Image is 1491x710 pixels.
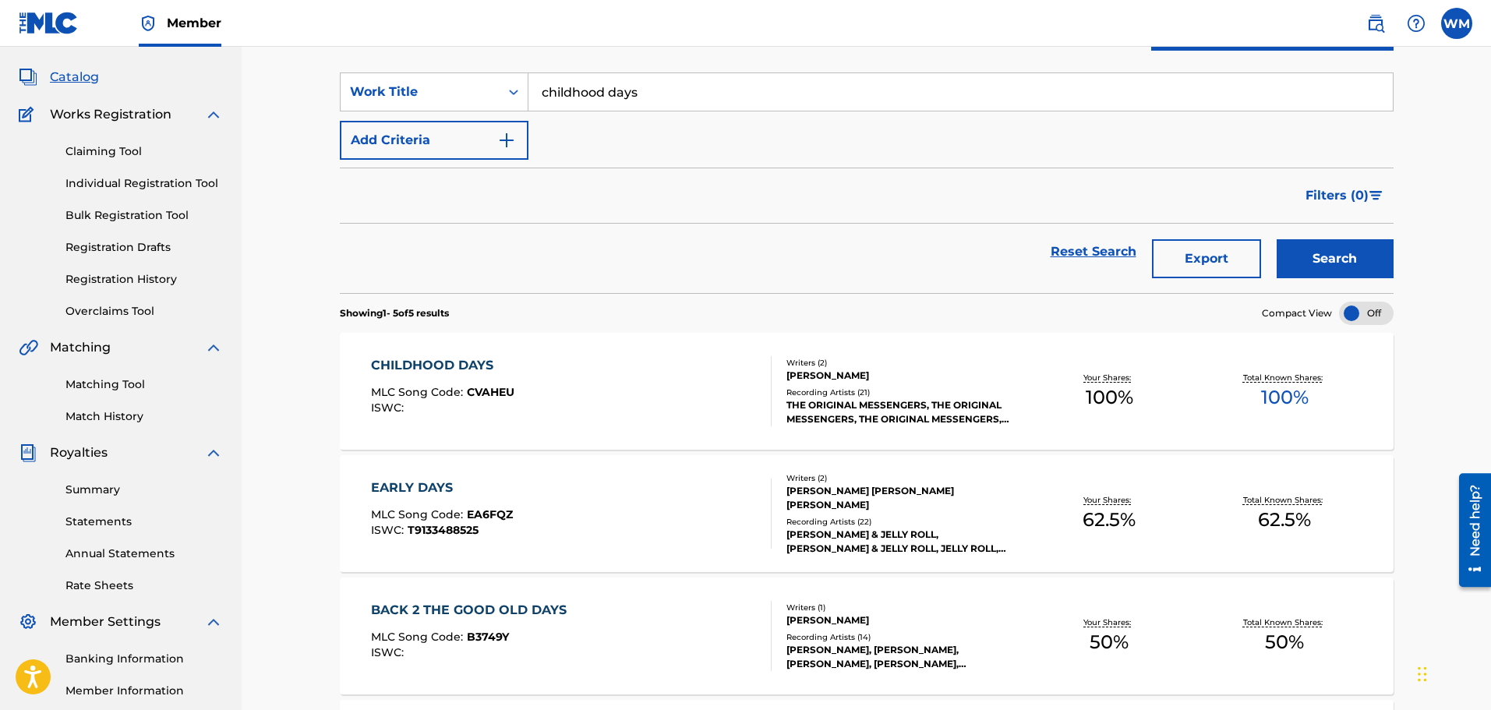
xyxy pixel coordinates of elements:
span: T9133488525 [408,523,479,537]
span: Matching [50,338,111,357]
div: Drag [1418,651,1427,698]
img: expand [204,105,223,124]
a: Bulk Registration Tool [65,207,223,224]
p: Total Known Shares: [1243,616,1327,628]
img: Royalties [19,443,37,462]
a: CHILDHOOD DAYSMLC Song Code:CVAHEUISWC:Writers (2)[PERSON_NAME]Recording Artists (21)THE ORIGINAL... [340,333,1394,450]
a: EARLY DAYSMLC Song Code:EA6FQZISWC:T9133488525Writers (2)[PERSON_NAME] [PERSON_NAME] [PERSON_NAME... [340,455,1394,572]
p: Showing 1 - 5 of 5 results [340,306,449,320]
div: [PERSON_NAME], [PERSON_NAME], [PERSON_NAME], [PERSON_NAME], [PERSON_NAME] [786,643,1022,671]
div: BACK 2 THE GOOD OLD DAYS [371,601,574,620]
img: Catalog [19,68,37,87]
img: expand [204,443,223,462]
iframe: Resource Center [1447,467,1491,592]
span: 50 % [1265,628,1304,656]
a: Registration Drafts [65,239,223,256]
span: CVAHEU [467,385,514,399]
img: help [1407,14,1426,33]
div: Recording Artists ( 22 ) [786,516,1022,528]
a: BACK 2 THE GOOD OLD DAYSMLC Song Code:B3749YISWC:Writers (1)[PERSON_NAME]Recording Artists (14)[P... [340,578,1394,694]
a: Registration History [65,271,223,288]
img: Works Registration [19,105,39,124]
span: ISWC : [371,645,408,659]
div: Recording Artists ( 14 ) [786,631,1022,643]
a: CatalogCatalog [19,68,99,87]
button: Filters (0) [1296,176,1394,215]
a: Overclaims Tool [65,303,223,320]
a: Statements [65,514,223,530]
img: MLC Logo [19,12,79,34]
a: Rate Sheets [65,578,223,594]
span: Compact View [1262,306,1332,320]
span: ISWC : [371,401,408,415]
div: Writers ( 2 ) [786,472,1022,484]
img: expand [204,338,223,357]
form: Search Form [340,72,1394,293]
a: Banking Information [65,651,223,667]
iframe: Chat Widget [1413,635,1491,710]
a: Claiming Tool [65,143,223,160]
p: Your Shares: [1083,616,1135,628]
div: Help [1401,8,1432,39]
img: Top Rightsholder [139,14,157,33]
p: Your Shares: [1083,494,1135,506]
span: 100 % [1261,383,1309,412]
p: Your Shares: [1083,372,1135,383]
p: Total Known Shares: [1243,494,1327,506]
a: Match History [65,408,223,425]
img: Member Settings [19,613,37,631]
button: Search [1277,239,1394,278]
a: Annual Statements [65,546,223,562]
a: SummarySummary [19,30,113,49]
a: Member Information [65,683,223,699]
span: 62.5 % [1083,506,1136,534]
div: [PERSON_NAME] [786,613,1022,627]
span: MLC Song Code : [371,385,467,399]
span: Filters ( 0 ) [1306,186,1369,205]
p: Total Known Shares: [1243,372,1327,383]
span: ISWC : [371,523,408,537]
span: Member [167,14,221,32]
div: [PERSON_NAME] & JELLY ROLL, [PERSON_NAME] & JELLY ROLL, JELLY ROLL, [PERSON_NAME], [PERSON_NAME],... [786,528,1022,556]
img: filter [1369,191,1383,200]
span: EA6FQZ [467,507,513,521]
span: Royalties [50,443,108,462]
a: Individual Registration Tool [65,175,223,192]
a: Summary [65,482,223,498]
a: Reset Search [1043,235,1144,269]
span: 100 % [1086,383,1133,412]
div: [PERSON_NAME] [786,369,1022,383]
img: search [1366,14,1385,33]
button: Add Criteria [340,121,528,160]
span: MLC Song Code : [371,630,467,644]
img: Matching [19,338,38,357]
div: EARLY DAYS [371,479,513,497]
div: Writers ( 2 ) [786,357,1022,369]
span: MLC Song Code : [371,507,467,521]
span: B3749Y [467,630,509,644]
span: Catalog [50,68,99,87]
a: Matching Tool [65,376,223,393]
div: THE ORIGINAL MESSENGERS, THE ORIGINAL MESSENGERS, THE ORIGINAL MESSENGERS, THE ORIGINAL MESSENGER... [786,398,1022,426]
span: 50 % [1090,628,1129,656]
span: Works Registration [50,105,171,124]
a: Public Search [1360,8,1391,39]
span: 62.5 % [1258,506,1311,534]
div: Recording Artists ( 21 ) [786,387,1022,398]
img: expand [204,613,223,631]
div: [PERSON_NAME] [PERSON_NAME] [PERSON_NAME] [786,484,1022,512]
div: Work Title [350,83,490,101]
img: 9d2ae6d4665cec9f34b9.svg [497,131,516,150]
div: User Menu [1441,8,1472,39]
span: Member Settings [50,613,161,631]
div: CHILDHOOD DAYS [371,356,514,375]
button: Export [1152,239,1261,278]
div: Writers ( 1 ) [786,602,1022,613]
